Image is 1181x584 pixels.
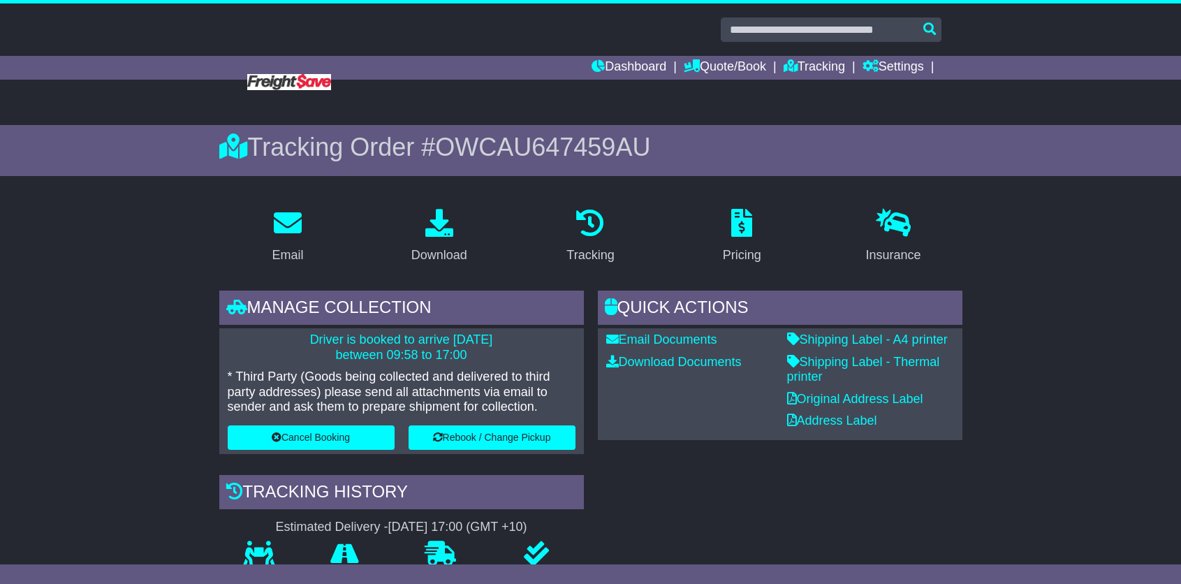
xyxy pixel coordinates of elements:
a: Shipping Label - Thermal printer [787,355,940,384]
a: Quote/Book [684,56,766,80]
div: [DATE] 17:00 (GMT +10) [388,520,527,535]
a: Original Address Label [787,392,923,406]
div: Tracking history [219,475,584,513]
div: Email [272,246,303,265]
a: Settings [863,56,924,80]
a: Download [402,204,476,270]
img: Freight Save [247,74,331,90]
a: Address Label [787,414,877,428]
a: Dashboard [592,56,666,80]
button: Rebook / Change Pickup [409,425,575,450]
div: Manage collection [219,291,584,328]
div: Quick Actions [598,291,962,328]
div: Estimated Delivery - [219,520,584,535]
span: OWCAU647459AU [435,133,650,161]
a: Tracking [784,56,845,80]
a: Insurance [857,204,930,270]
div: Pricing [723,246,761,265]
p: * Third Party (Goods being collected and delivered to third party addresses) please send all atta... [228,370,575,415]
div: Insurance [866,246,921,265]
div: Download [411,246,467,265]
a: Email Documents [606,333,717,346]
p: Driver is booked to arrive [DATE] between 09:58 to 17:00 [228,333,575,363]
a: Tracking [557,204,623,270]
a: Email [263,204,312,270]
div: Tracking [566,246,614,265]
div: Tracking Order # [219,132,962,162]
a: Download Documents [606,355,742,369]
button: Cancel Booking [228,425,395,450]
a: Pricing [714,204,770,270]
a: Shipping Label - A4 printer [787,333,948,346]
